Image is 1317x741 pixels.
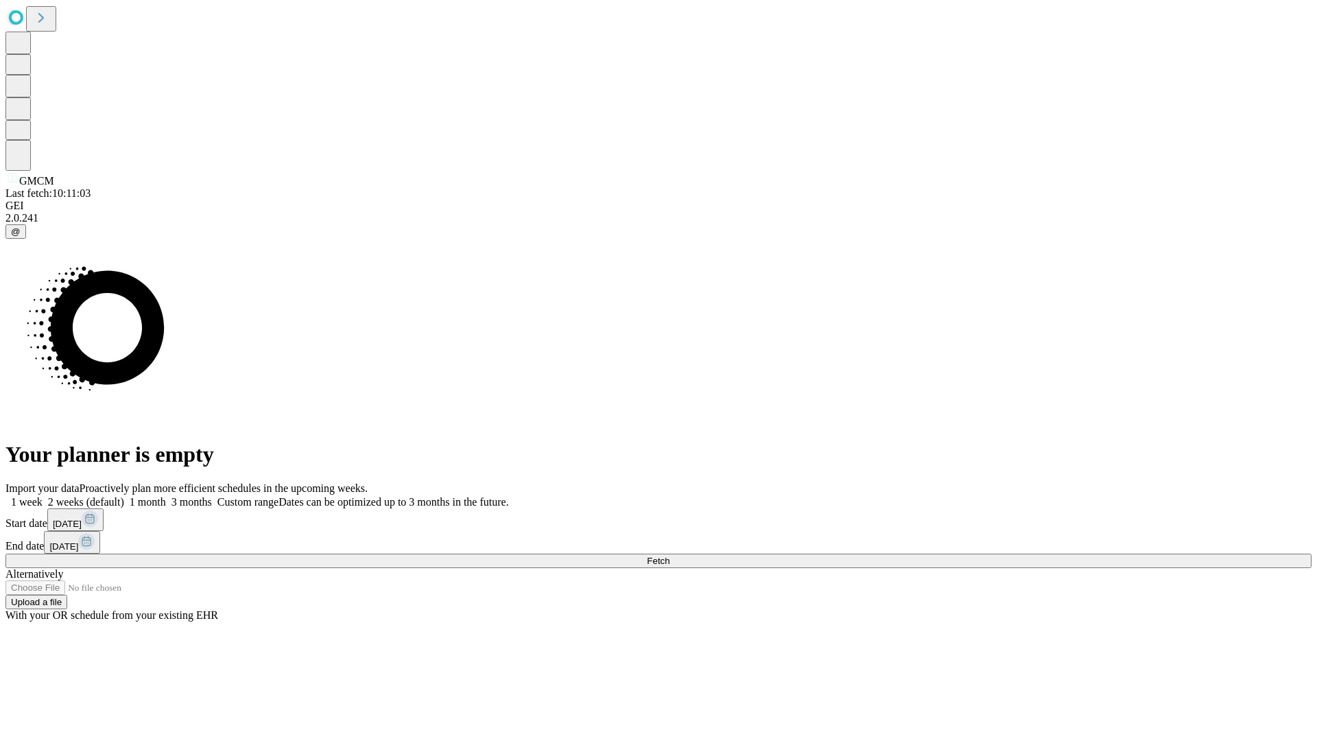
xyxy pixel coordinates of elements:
[130,496,166,508] span: 1 month
[5,442,1312,467] h1: Your planner is empty
[5,554,1312,568] button: Fetch
[5,508,1312,531] div: Start date
[11,226,21,237] span: @
[11,496,43,508] span: 1 week
[5,224,26,239] button: @
[49,541,78,552] span: [DATE]
[278,496,508,508] span: Dates can be optimized up to 3 months in the future.
[53,519,82,529] span: [DATE]
[5,187,91,199] span: Last fetch: 10:11:03
[47,508,104,531] button: [DATE]
[5,482,80,494] span: Import your data
[5,595,67,609] button: Upload a file
[80,482,368,494] span: Proactively plan more efficient schedules in the upcoming weeks.
[44,531,100,554] button: [DATE]
[5,200,1312,212] div: GEI
[48,496,124,508] span: 2 weeks (default)
[19,175,54,187] span: GMCM
[5,609,218,621] span: With your OR schedule from your existing EHR
[5,212,1312,224] div: 2.0.241
[647,556,669,566] span: Fetch
[217,496,278,508] span: Custom range
[5,531,1312,554] div: End date
[5,568,63,580] span: Alternatively
[171,496,212,508] span: 3 months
